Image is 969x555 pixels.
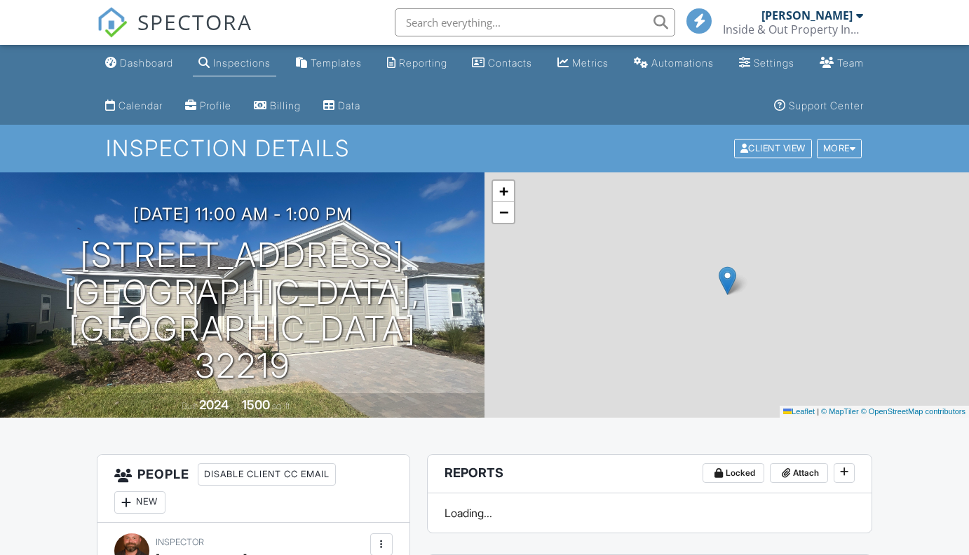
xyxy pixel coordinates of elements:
[817,139,862,158] div: More
[22,237,462,385] h1: [STREET_ADDRESS] [GEOGRAPHIC_DATA], [GEOGRAPHIC_DATA] 32219
[723,22,863,36] div: Inside & Out Property Inspectors, Inc
[290,50,367,76] a: Templates
[381,50,453,76] a: Reporting
[156,537,204,547] span: Inspector
[861,407,965,416] a: © OpenStreetMap contributors
[182,401,197,411] span: Built
[213,57,271,69] div: Inspections
[466,50,538,76] a: Contacts
[242,397,270,412] div: 1500
[789,100,864,111] div: Support Center
[137,7,252,36] span: SPECTORA
[338,100,360,111] div: Data
[198,463,336,486] div: Disable Client CC Email
[734,139,812,158] div: Client View
[552,50,614,76] a: Metrics
[768,93,869,119] a: Support Center
[399,57,447,69] div: Reporting
[318,93,366,119] a: Data
[783,407,815,416] a: Leaflet
[493,181,514,202] a: Zoom in
[733,50,800,76] a: Settings
[395,8,675,36] input: Search everything...
[499,203,508,221] span: −
[200,100,231,111] div: Profile
[733,142,815,153] a: Client View
[628,50,719,76] a: Automations (Basic)
[814,50,869,76] a: Team
[311,57,362,69] div: Templates
[248,93,306,119] a: Billing
[133,205,352,224] h3: [DATE] 11:00 am - 1:00 pm
[272,401,292,411] span: sq. ft.
[651,57,714,69] div: Automations
[719,266,736,295] img: Marker
[493,202,514,223] a: Zoom out
[488,57,532,69] div: Contacts
[193,50,276,76] a: Inspections
[106,136,863,160] h1: Inspection Details
[100,50,179,76] a: Dashboard
[114,491,165,514] div: New
[761,8,853,22] div: [PERSON_NAME]
[199,397,229,412] div: 2024
[118,100,163,111] div: Calendar
[572,57,609,69] div: Metrics
[817,407,819,416] span: |
[821,407,859,416] a: © MapTiler
[754,57,794,69] div: Settings
[97,19,252,48] a: SPECTORA
[120,57,173,69] div: Dashboard
[499,182,508,200] span: +
[179,93,237,119] a: Company Profile
[97,455,409,523] h3: People
[270,100,301,111] div: Billing
[97,7,128,38] img: The Best Home Inspection Software - Spectora
[837,57,864,69] div: Team
[100,93,168,119] a: Calendar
